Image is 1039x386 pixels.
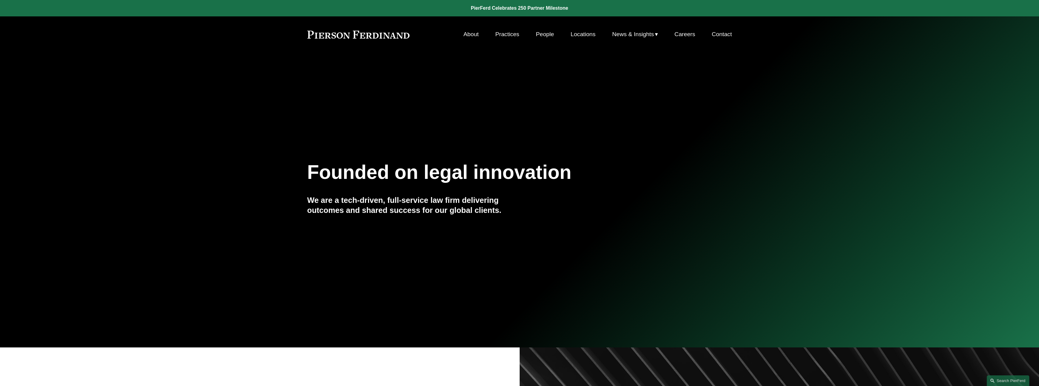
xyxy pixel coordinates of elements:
[612,29,658,40] a: folder dropdown
[571,29,595,40] a: Locations
[495,29,519,40] a: Practices
[712,29,732,40] a: Contact
[307,195,520,215] h4: We are a tech-driven, full-service law firm delivering outcomes and shared success for our global...
[536,29,554,40] a: People
[464,29,479,40] a: About
[674,29,695,40] a: Careers
[987,375,1029,386] a: Search this site
[612,29,654,40] span: News & Insights
[307,161,661,183] h1: Founded on legal innovation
